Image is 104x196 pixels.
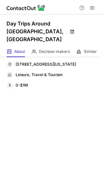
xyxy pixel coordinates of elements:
div: [STREET_ADDRESS][US_STATE] [16,62,97,68]
span: Decision makers [39,49,70,54]
div: 0-$1M [16,83,97,89]
h1: Day Trips Around [GEOGRAPHIC_DATA], [GEOGRAPHIC_DATA] [6,20,65,43]
div: Leisure, Travel & Tourism [16,72,97,78]
img: ContactOut v5.3.10 [6,4,45,12]
span: Similar [84,49,97,54]
span: About [14,49,25,54]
